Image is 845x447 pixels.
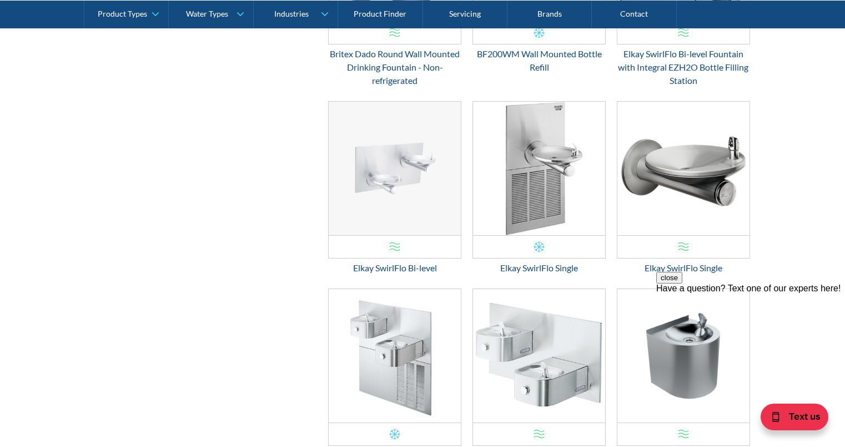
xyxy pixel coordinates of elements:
a: Elkay SwirlFlo SingleElkay SwirlFlo Single [617,101,750,275]
div: Britex Dado Round Wall Mounted Drinking Fountain - Non-refrigerated [328,47,461,87]
div: BF200WM Wall Mounted Bottle Refill [472,47,606,74]
div: Product Types [98,9,147,18]
div: Elkay SwirlFlo Single [472,261,606,275]
div: Industries [274,9,309,18]
div: Water Types [186,9,228,18]
img: Elkay SwirlFlo Single [617,102,750,235]
a: Elkay SwirlFlo Bi-levelElkay SwirlFlo Bi-level [328,101,461,275]
iframe: podium webchat widget prompt [656,272,845,405]
img: Elkay SwirlFlo Bi-level [329,102,461,235]
div: Elkay SwirlFlo Single [617,261,750,275]
a: Elkay SwirlFlo Single Elkay SwirlFlo Single [472,101,606,275]
img: Elkay SoftSides Bi-level (refridgerated) [329,289,461,423]
img: Elkay SwirlFlo Single [473,102,605,235]
img: Elkay SoftSides Bi-level [473,289,605,423]
iframe: podium webchat widget bubble [734,391,845,447]
div: Elkay SwirlFlo Bi-level Fountain with Integral EZH2O Bottle Filling Station [617,47,750,87]
div: Elkay SwirlFlo Bi-level [328,261,461,275]
img: Britex Vandal Resistant Fountain [617,289,750,423]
